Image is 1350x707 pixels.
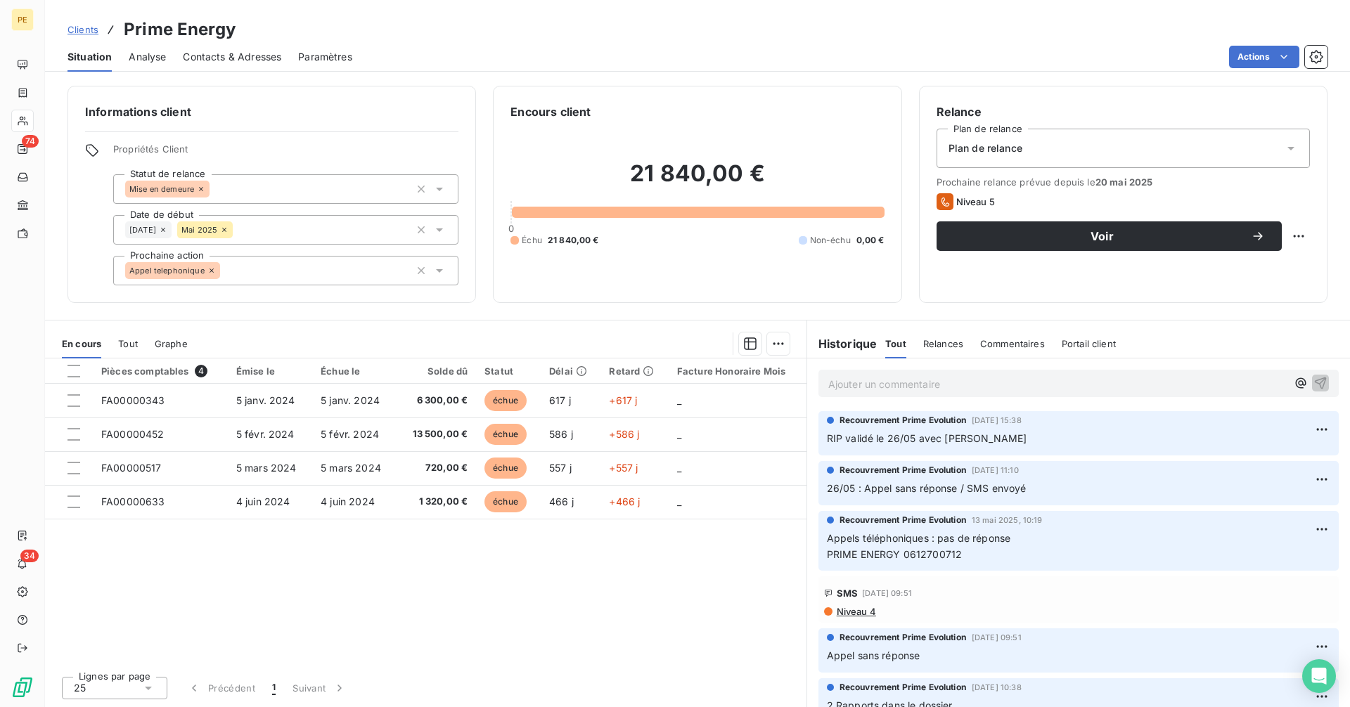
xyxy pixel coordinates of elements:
span: [DATE] 09:51 [972,633,1022,642]
span: FA00000452 [101,428,165,440]
img: Logo LeanPay [11,676,34,699]
span: 5 mars 2024 [321,462,381,474]
a: Clients [67,22,98,37]
span: Prochaine relance prévue depuis le [937,176,1310,188]
span: 20 mai 2025 [1095,176,1153,188]
span: 0 [508,223,514,234]
span: 5 févr. 2024 [236,428,295,440]
span: _ [677,495,681,507]
div: Facture Honoraire Mois [677,365,798,377]
span: SMS [837,588,858,599]
div: Statut [484,365,532,377]
div: Échue le [321,365,388,377]
span: 586 j [549,428,573,440]
span: Plan de relance [949,141,1022,155]
button: Actions [1229,46,1299,68]
h6: Informations client [85,103,458,120]
span: [DATE] [129,226,156,234]
span: Tout [118,338,138,349]
span: 557 j [549,462,572,474]
h6: Historique [807,335,877,352]
span: Recouvrement Prime Evolution [840,414,966,427]
span: Contacts & Adresses [183,50,281,64]
span: Graphe [155,338,188,349]
span: 1 [272,681,276,695]
span: échue [484,458,527,479]
span: RIP validé le 26/05 avec [PERSON_NAME] [827,432,1027,444]
span: 6 300,00 € [406,394,468,408]
span: échue [484,390,527,411]
div: Open Intercom Messenger [1302,659,1336,693]
span: Propriétés Client [113,143,458,163]
span: 13 500,00 € [406,427,468,441]
span: _ [677,428,681,440]
input: Ajouter une valeur [233,223,244,236]
span: échue [484,424,527,445]
span: 21 840,00 € [548,234,599,247]
span: En cours [62,338,101,349]
span: Mise en demeure [129,185,194,193]
h3: Prime Energy [124,17,236,42]
span: 720,00 € [406,461,468,475]
span: 4 [195,365,207,377]
span: Non-échu [810,234,851,247]
span: Recouvrement Prime Evolution [840,631,966,644]
span: [DATE] 10:38 [972,683,1022,692]
div: Pièces comptables [101,365,219,377]
span: FA00000517 [101,462,162,474]
span: 0,00 € [856,234,885,247]
span: 4 juin 2024 [321,495,375,507]
span: +557 j [609,462,638,474]
span: 5 févr. 2024 [321,428,379,440]
span: Recouvrement Prime Evolution [840,681,966,694]
div: Retard [609,365,660,377]
span: 1 320,00 € [406,495,468,509]
span: Clients [67,24,98,35]
span: +617 j [609,394,637,406]
span: FA00000343 [101,394,165,406]
div: PE [11,8,34,31]
span: 5 janv. 2024 [236,394,295,406]
span: [DATE] 09:51 [862,589,912,597]
span: +466 j [609,495,640,507]
span: 34 [20,550,39,562]
span: Portail client [1062,338,1116,349]
span: _ [677,462,681,474]
span: 74 [22,135,39,148]
button: Précédent [179,673,264,703]
div: Solde dû [406,365,468,377]
span: Niveau 4 [835,606,876,617]
button: Voir [937,221,1282,251]
span: Niveau 5 [956,196,995,207]
h6: Relance [937,103,1310,120]
span: Analyse [129,50,166,64]
span: Échu [522,234,542,247]
span: 26/05 : Appel sans réponse / SMS envoyé [827,482,1027,494]
span: 617 j [549,394,571,406]
input: Ajouter une valeur [210,183,221,195]
span: 25 [74,681,86,695]
span: Voir [953,231,1251,242]
span: échue [484,491,527,512]
span: 4 juin 2024 [236,495,290,507]
span: Relances [923,338,963,349]
span: FA00000633 [101,495,165,507]
input: Ajouter une valeur [220,264,231,277]
span: 466 j [549,495,574,507]
span: Appel telephonique [129,266,205,275]
span: 13 mai 2025, 10:19 [972,516,1043,524]
span: Situation [67,50,112,64]
span: Appel sans réponse [827,649,920,661]
span: 5 mars 2024 [236,462,297,474]
button: 1 [264,673,284,703]
button: Suivant [284,673,355,703]
div: Délai [549,365,592,377]
span: Paramètres [298,50,352,64]
span: Tout [885,338,906,349]
span: Appels téléphoniques : pas de réponse PRIME ENERGY 0612700712 [827,532,1011,560]
span: [DATE] 15:38 [972,416,1022,424]
span: Commentaires [980,338,1045,349]
div: Émise le [236,365,304,377]
span: +586 j [609,428,639,440]
span: Mai 2025 [181,226,217,234]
